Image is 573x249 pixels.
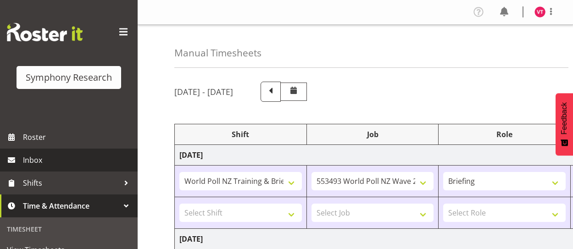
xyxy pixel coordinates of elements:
div: Timesheet [2,220,135,238]
span: Feedback [560,102,568,134]
span: Roster [23,130,133,144]
button: Feedback - Show survey [556,93,573,155]
div: Role [443,129,566,140]
div: Job [312,129,434,140]
div: Symphony Research [26,71,112,84]
span: Inbox [23,153,133,167]
h5: [DATE] - [DATE] [174,87,233,97]
h4: Manual Timesheets [174,48,261,58]
img: vala-tone11405.jpg [534,6,545,17]
div: Shift [179,129,302,140]
span: Shifts [23,176,119,190]
span: Time & Attendance [23,199,119,213]
img: Rosterit website logo [7,23,83,41]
